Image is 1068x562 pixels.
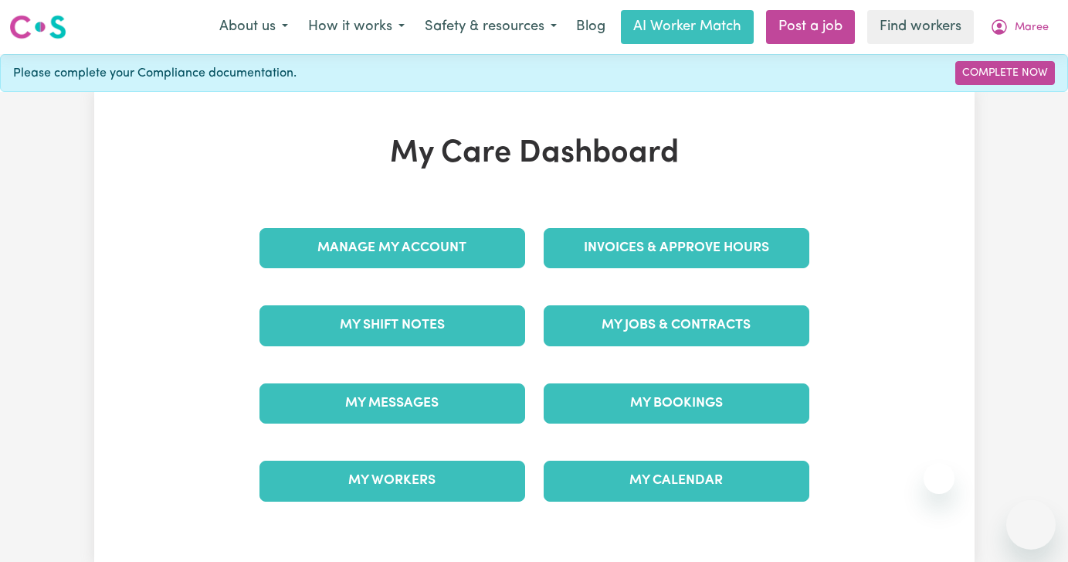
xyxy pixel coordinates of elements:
[980,11,1059,43] button: My Account
[544,461,809,501] a: My Calendar
[567,10,615,44] a: Blog
[9,9,66,45] a: Careseekers logo
[955,61,1055,85] a: Complete Now
[924,463,954,494] iframe: Close message
[621,10,754,44] a: AI Worker Match
[13,64,297,83] span: Please complete your Compliance documentation.
[1015,19,1049,36] span: Maree
[250,135,819,172] h1: My Care Dashboard
[259,461,525,501] a: My Workers
[259,383,525,424] a: My Messages
[544,383,809,424] a: My Bookings
[9,13,66,41] img: Careseekers logo
[867,10,974,44] a: Find workers
[766,10,855,44] a: Post a job
[544,228,809,268] a: Invoices & Approve Hours
[298,11,415,43] button: How it works
[259,305,525,346] a: My Shift Notes
[544,305,809,346] a: My Jobs & Contracts
[415,11,567,43] button: Safety & resources
[259,228,525,268] a: Manage My Account
[1006,500,1056,550] iframe: Button to launch messaging window
[209,11,298,43] button: About us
